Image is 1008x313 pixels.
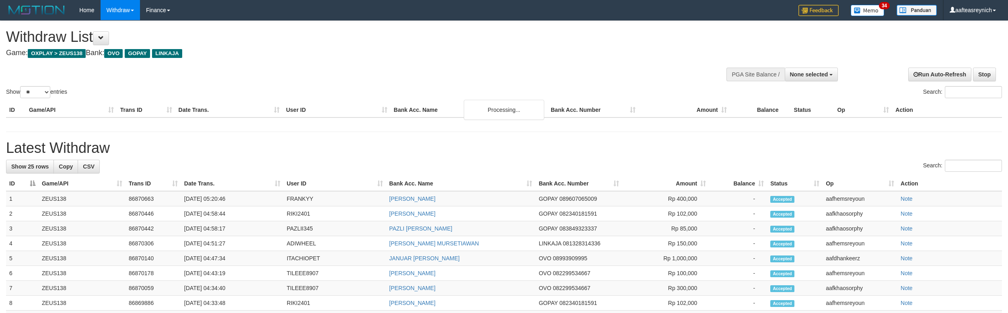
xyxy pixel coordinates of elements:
th: Bank Acc. Name: activate to sort column ascending [386,176,536,191]
td: aafkhaosorphy [823,206,897,221]
span: CSV [83,163,95,170]
label: Search: [923,160,1002,172]
th: ID [6,103,26,117]
td: RIKI2401 [284,206,386,221]
td: ZEUS138 [39,251,125,266]
td: - [709,236,767,251]
td: ZEUS138 [39,281,125,296]
th: Action [892,103,1002,117]
th: ID: activate to sort column descending [6,176,39,191]
label: Search: [923,86,1002,98]
th: Trans ID [117,103,175,117]
td: 86870446 [125,206,181,221]
th: Balance [730,103,791,117]
th: Trans ID: activate to sort column ascending [125,176,181,191]
td: Rp 102,000 [622,206,709,221]
span: Copy 082299534667 to clipboard [553,270,590,276]
label: Show entries [6,86,67,98]
td: aafdhankeerz [823,251,897,266]
span: Copy 082299534667 to clipboard [553,285,590,291]
td: ADIWHEEL [284,236,386,251]
th: Op [834,103,893,117]
td: 86869886 [125,296,181,311]
td: Rp 85,000 [622,221,709,236]
td: Rp 100,000 [622,266,709,281]
td: aafhemsreyoun [823,296,897,311]
span: LINKAJA [539,240,561,247]
a: Note [901,240,913,247]
th: User ID [283,103,391,117]
td: [DATE] 04:51:27 [181,236,284,251]
td: - [709,191,767,206]
span: GOPAY [539,225,557,232]
th: Op: activate to sort column ascending [823,176,897,191]
td: aafkhaosorphy [823,281,897,296]
span: Accepted [770,241,794,247]
img: MOTION_logo.png [6,4,67,16]
input: Search: [945,86,1002,98]
th: Amount: activate to sort column ascending [622,176,709,191]
td: ZEUS138 [39,266,125,281]
span: OVO [539,285,551,291]
td: - [709,206,767,221]
span: GOPAY [539,196,557,202]
td: [DATE] 04:47:34 [181,251,284,266]
span: Copy 083849323337 to clipboard [560,225,597,232]
input: Search: [945,160,1002,172]
span: Show 25 rows [11,163,49,170]
span: Accepted [770,300,794,307]
span: OVO [104,49,123,58]
td: [DATE] 04:43:19 [181,266,284,281]
a: Copy [53,160,78,173]
span: Accepted [770,285,794,292]
td: [DATE] 04:58:44 [181,206,284,221]
img: panduan.png [897,5,937,16]
td: PAZLII345 [284,221,386,236]
button: None selected [785,68,838,81]
td: Rp 150,000 [622,236,709,251]
td: Rp 1,000,000 [622,251,709,266]
td: 4 [6,236,39,251]
td: ITACHIOPET [284,251,386,266]
td: 86870178 [125,266,181,281]
td: 86870306 [125,236,181,251]
span: Copy 089607065009 to clipboard [560,196,597,202]
span: Copy 082340181591 to clipboard [560,300,597,306]
a: [PERSON_NAME] MURSETIAWAN [389,240,479,247]
td: 86870663 [125,191,181,206]
th: Action [897,176,1002,191]
td: ZEUS138 [39,221,125,236]
td: Rp 102,000 [622,296,709,311]
a: Note [901,270,913,276]
td: 7 [6,281,39,296]
td: ZEUS138 [39,206,125,221]
td: - [709,266,767,281]
a: Note [901,196,913,202]
th: Game/API [26,103,117,117]
h1: Latest Withdraw [6,140,1002,156]
a: Note [901,300,913,306]
td: TILEEE8907 [284,266,386,281]
th: Game/API: activate to sort column ascending [39,176,125,191]
td: - [709,296,767,311]
td: 6 [6,266,39,281]
td: Rp 400,000 [622,191,709,206]
th: Date Trans.: activate to sort column ascending [181,176,284,191]
select: Showentries [20,86,50,98]
a: [PERSON_NAME] [389,270,436,276]
span: Accepted [770,226,794,233]
td: - [709,221,767,236]
span: Accepted [770,196,794,203]
a: [PERSON_NAME] [389,196,436,202]
td: aafkhaosorphy [823,221,897,236]
td: aafhemsreyoun [823,236,897,251]
span: Accepted [770,255,794,262]
td: FRANKYY [284,191,386,206]
td: 86870442 [125,221,181,236]
span: Copy 082340181591 to clipboard [560,210,597,217]
td: 86870140 [125,251,181,266]
a: JANUAR [PERSON_NAME] [389,255,460,262]
td: aafhemsreyoun [823,191,897,206]
td: Rp 300,000 [622,281,709,296]
td: [DATE] 04:58:17 [181,221,284,236]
